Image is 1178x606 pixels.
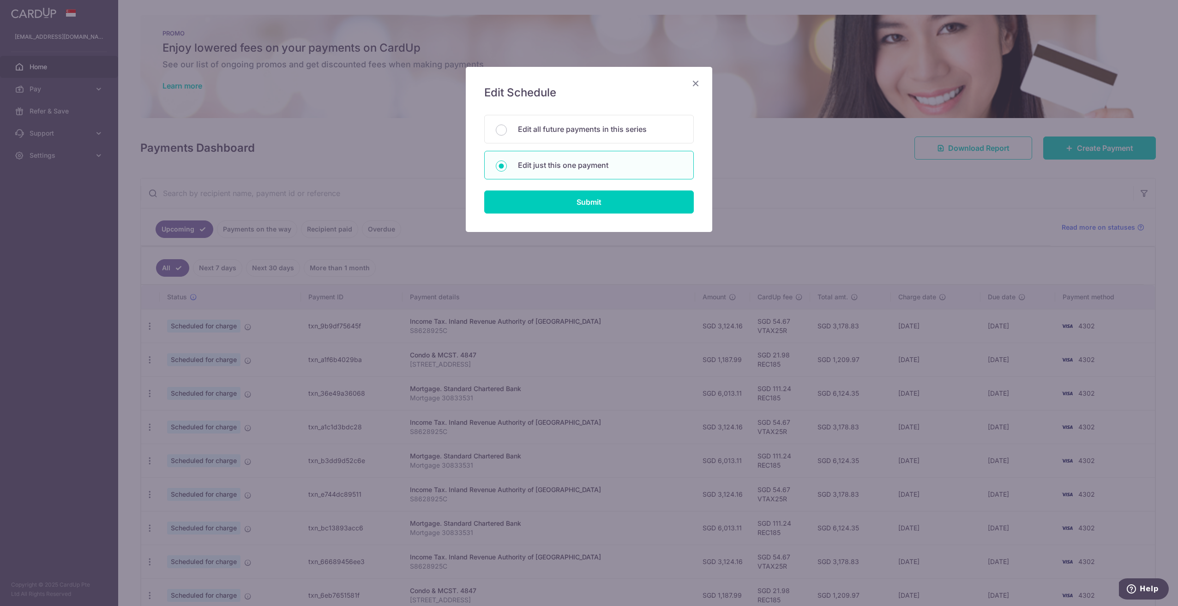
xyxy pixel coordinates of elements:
[518,160,682,171] p: Edit just this one payment
[484,190,694,214] input: Submit
[1119,578,1169,601] iframe: Opens a widget where you can find more information
[690,78,701,89] button: Close
[484,85,694,100] h5: Edit Schedule
[518,124,682,135] p: Edit all future payments in this series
